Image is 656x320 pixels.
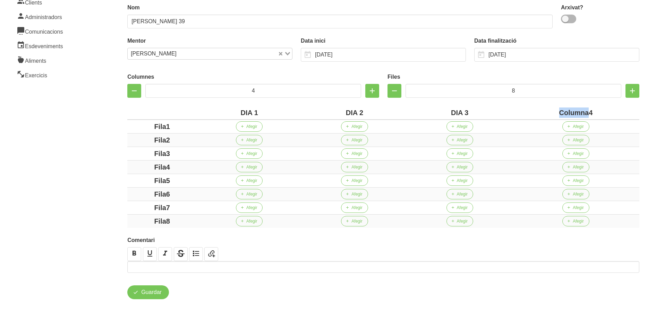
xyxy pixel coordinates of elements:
span: Afegir [457,191,468,197]
span: Afegir [573,150,583,157]
button: Afegir [562,175,589,186]
span: Afegir [351,123,362,130]
span: Afegir [457,150,468,157]
div: Fila2 [130,135,194,145]
span: Afegir [351,137,362,143]
span: Afegir [246,178,257,184]
input: Search for option [179,50,277,58]
div: Fila1 [130,121,194,132]
a: Exercicis [12,67,90,82]
span: Afegir [246,218,257,224]
button: Afegir [236,202,263,213]
button: Afegir [341,148,368,159]
div: DIA 1 [199,107,299,118]
a: Comunicacions [12,24,90,38]
button: Afegir [236,189,263,199]
span: Afegir [573,218,583,224]
div: Fila4 [130,162,194,172]
span: Afegir [457,178,468,184]
button: Afegir [341,121,368,132]
span: Guardar [141,288,162,296]
span: Afegir [351,150,362,157]
span: Afegir [351,164,362,170]
span: Afegir [573,164,583,170]
div: Fila6 [130,189,194,199]
button: Afegir [341,135,368,145]
button: Afegir [446,135,473,145]
label: Nom [127,3,553,12]
div: DIA 3 [410,107,510,118]
span: Afegir [246,150,257,157]
button: Afegir [341,202,368,213]
button: Afegir [562,162,589,172]
button: Afegir [341,189,368,199]
button: Guardar [127,285,169,299]
span: Afegir [351,178,362,184]
span: Afegir [246,205,257,211]
span: Afegir [246,137,257,143]
button: Afegir [446,202,473,213]
button: Afegir [446,216,473,226]
span: Afegir [457,164,468,170]
div: Columna4 [515,107,637,118]
label: Columnes [127,73,379,81]
div: Fila5 [130,175,194,186]
button: Afegir [446,121,473,132]
div: Fila7 [130,202,194,213]
button: Afegir [446,175,473,186]
label: Comentari [127,236,639,244]
button: Afegir [562,135,589,145]
span: Afegir [573,137,583,143]
span: [PERSON_NAME] [129,50,178,58]
span: Afegir [457,205,468,211]
button: Afegir [236,148,263,159]
button: Afegir [341,162,368,172]
span: Afegir [573,123,583,130]
div: Fila8 [130,216,194,226]
button: Afegir [236,216,263,226]
button: Afegir [562,148,589,159]
span: Afegir [351,191,362,197]
button: Afegir [236,135,263,145]
div: DIA 2 [305,107,404,118]
span: Afegir [457,137,468,143]
button: Afegir [446,148,473,159]
button: Afegir [562,216,589,226]
div: Fila3 [130,148,194,159]
label: Files [387,73,639,81]
button: Afegir [562,202,589,213]
label: Arxivat? [561,3,639,12]
span: Afegir [351,205,362,211]
a: Administradors [12,9,90,24]
label: Data finalització [474,37,639,45]
button: Afegir [446,189,473,199]
button: Afegir [562,121,589,132]
div: Search for option [127,48,292,60]
span: Afegir [457,123,468,130]
button: Afegir [562,189,589,199]
button: Afegir [236,162,263,172]
button: Clear Selected [279,51,282,57]
span: Afegir [246,191,257,197]
span: Afegir [573,191,583,197]
span: Afegir [457,218,468,224]
span: Afegir [246,123,257,130]
span: Afegir [351,218,362,224]
span: Afegir [573,178,583,184]
button: Afegir [341,216,368,226]
button: Afegir [236,121,263,132]
a: Aliments [12,53,90,67]
span: Afegir [246,164,257,170]
span: Afegir [573,205,583,211]
label: Data inici [301,37,466,45]
button: Afegir [236,175,263,186]
button: Afegir [341,175,368,186]
button: Afegir [446,162,473,172]
label: Mentor [127,37,292,45]
a: Esdeveniments [12,38,90,53]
